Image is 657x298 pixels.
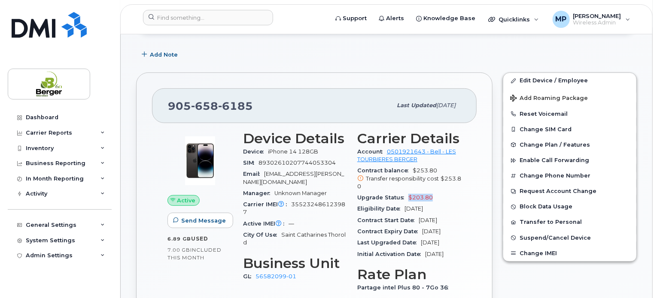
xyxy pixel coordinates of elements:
span: Unknown Manager [274,190,327,196]
span: Last Upgraded Date [357,239,421,246]
button: Transfer to Personal [503,214,636,230]
span: Enable Call Forwarding [520,157,589,164]
span: Partage intel Plus 80 - 7Go 36 [357,284,453,291]
span: Active [177,196,196,205]
span: Transfer responsibility cost [366,175,439,182]
a: Edit Device / Employee [503,73,636,88]
span: Contract balance [357,167,413,174]
img: image20231002-3703462-njx0qo.jpeg [174,135,226,187]
span: Eligibility Date [357,205,405,212]
span: Upgrade Status [357,194,408,201]
span: [DATE] [436,102,456,108]
span: iPhone 14 128GB [268,148,318,155]
span: City Of Use [243,232,281,238]
button: Change Phone Number [503,168,636,184]
a: 56582099-01 [255,273,296,280]
span: [PERSON_NAME] [573,12,621,19]
span: Saint Catharines Thorold [243,232,346,246]
span: Change Plan / Features [520,141,590,148]
a: Knowledge Base [410,10,481,27]
button: Request Account Change [503,184,636,199]
span: Active IMEI [243,220,289,227]
span: [DATE] [419,217,437,223]
span: used [191,235,208,242]
span: Carrier IMEI [243,201,291,208]
span: 6185 [218,99,253,112]
button: Change Plan / Features [503,137,636,153]
span: Last updated [397,102,436,108]
span: Initial Activation Date [357,251,425,257]
span: Email [243,171,264,177]
span: Alerts [386,14,404,23]
span: [DATE] [405,205,423,212]
button: Block Data Usage [503,199,636,214]
button: Change SIM Card [503,122,636,137]
span: Manager [243,190,274,196]
span: — [289,220,294,227]
span: $203.80 [408,194,433,201]
button: Send Message [167,213,233,228]
span: 6.89 GB [167,236,191,242]
span: 905 [168,99,253,112]
span: Send Message [181,217,226,225]
span: [DATE] [422,228,441,235]
button: Enable Call Forwarding [503,153,636,168]
span: Suspend/Cancel Device [520,235,591,241]
span: Knowledge Base [423,14,475,23]
span: [EMAIL_ADDRESS][PERSON_NAME][DOMAIN_NAME] [243,171,344,185]
span: Contract Start Date [357,217,419,223]
h3: Business Unit [243,256,347,271]
a: 0501921643 - Bell - LES TOURBIERES BERGER [357,148,456,163]
span: included this month [167,247,222,261]
span: Account [357,148,387,155]
span: $253.80 [357,175,461,190]
button: Change IMEI [503,246,636,261]
span: MP [556,14,567,24]
span: Support [343,14,367,23]
a: Support [329,10,373,27]
div: Quicklinks [482,11,545,28]
span: 89302610207744053304 [259,160,336,166]
div: Mira-Louise Paquin [547,11,636,28]
span: [DATE] [425,251,444,257]
span: GL [243,273,255,280]
h3: Device Details [243,131,347,146]
span: Device [243,148,268,155]
h3: Rate Plan [357,267,461,282]
button: Add Roaming Package [503,89,636,106]
span: Add Roaming Package [510,95,588,103]
span: 355232486123987 [243,201,345,215]
span: SIM [243,160,259,166]
button: Suspend/Cancel Device [503,230,636,246]
span: $253.80 [357,167,461,190]
span: Contract Expiry Date [357,228,422,235]
button: Reset Voicemail [503,106,636,122]
a: Alerts [373,10,410,27]
span: Quicklinks [499,16,530,23]
span: 658 [191,99,218,112]
span: 7.00 GB [167,247,190,253]
span: Wireless Admin [573,19,621,26]
input: Find something... [143,10,273,25]
button: Add Note [136,47,185,62]
span: [DATE] [421,239,439,246]
h3: Carrier Details [357,131,461,146]
span: Add Note [150,51,178,59]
